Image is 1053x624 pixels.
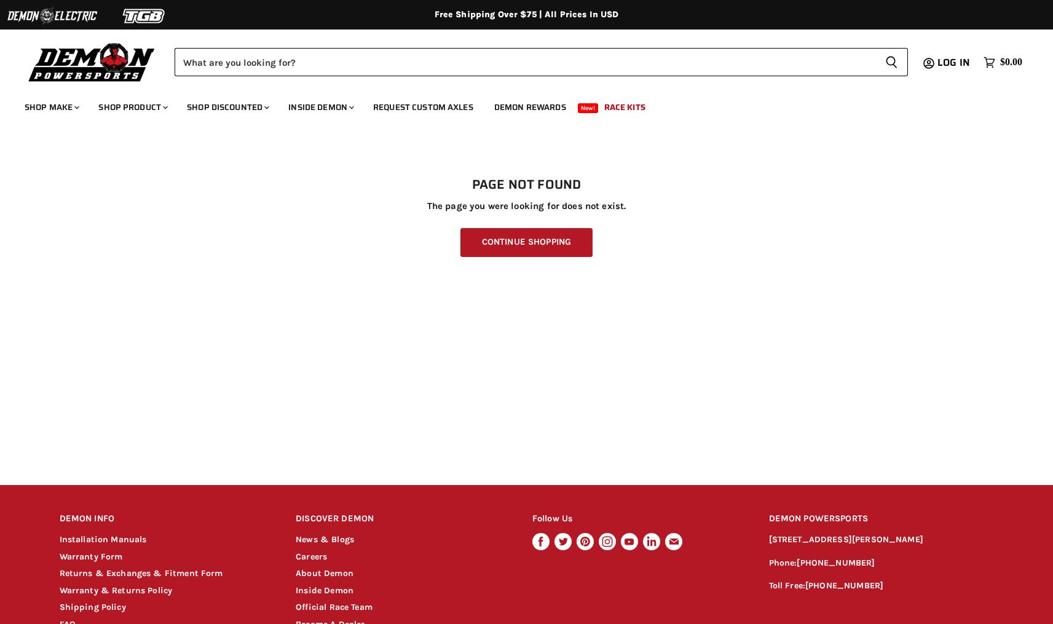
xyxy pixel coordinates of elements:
a: Continue Shopping [460,228,593,257]
a: Demon Rewards [485,95,575,120]
p: The page you were looking for does not exist. [60,201,994,211]
a: Returns & Exchanges & Fitment Form [60,568,223,579]
a: Request Custom Axles [364,95,483,120]
a: Shop Make [15,95,87,120]
a: [PHONE_NUMBER] [797,558,875,568]
span: $0.00 [1000,57,1022,68]
h1: Page not found [60,178,994,192]
button: Search [875,48,908,76]
a: [PHONE_NUMBER] [805,580,883,591]
a: Installation Manuals [60,534,147,545]
ul: Main menu [15,90,1019,120]
a: About Demon [296,568,353,579]
a: Shop Product [89,95,175,120]
a: News & Blogs [296,534,354,545]
form: Product [175,48,908,76]
a: Shipping Policy [60,602,126,612]
a: $0.00 [977,53,1028,71]
img: Demon Powersports [25,40,159,84]
span: Log in [937,55,970,70]
a: Careers [296,551,327,562]
h2: DISCOVER DEMON [296,505,509,534]
img: TGB Logo 2 [98,4,191,28]
input: Search [175,48,875,76]
a: Warranty & Returns Policy [60,585,173,596]
a: Race Kits [595,95,655,120]
div: Free Shipping Over $75 | All Prices In USD [35,9,1019,20]
p: Toll Free: [769,579,994,593]
a: Inside Demon [279,95,361,120]
a: Warranty Form [60,551,123,562]
h2: DEMON POWERSPORTS [769,505,994,534]
a: Shop Discounted [178,95,277,120]
img: Demon Electric Logo 2 [6,4,98,28]
a: Log in [932,57,977,68]
p: [STREET_ADDRESS][PERSON_NAME] [769,533,994,547]
span: New! [578,103,599,113]
h2: DEMON INFO [60,505,273,534]
p: Phone: [769,556,994,571]
a: Inside Demon [296,585,353,596]
a: Official Race Team [296,602,373,612]
h2: Follow Us [532,505,746,534]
